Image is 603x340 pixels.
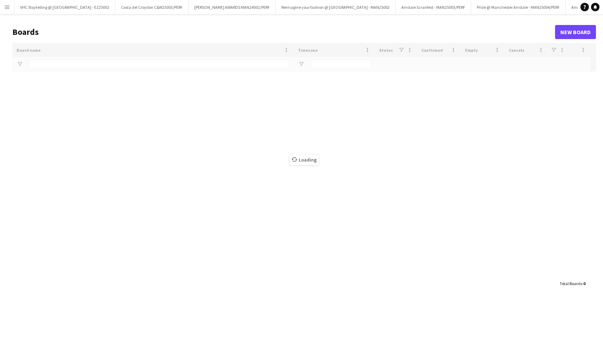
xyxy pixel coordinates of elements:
button: [PERSON_NAME] AWARDS MAN24002/PERF [189,0,276,14]
h1: Boards [12,27,555,37]
span: Total Boards [560,281,582,286]
button: Reimagine your fashion @ [GEOGRAPHIC_DATA] - MAN25002 [276,0,396,14]
button: Pride @ Manchester Arndale - MAN25004/PERF [471,0,566,14]
div: : [560,277,585,290]
button: Costa del Croydon C&W25003/PERF [115,0,189,14]
span: 0 [583,281,585,286]
button: Arndale Scranfest - MAN25003/PERF [396,0,471,14]
span: Loading [290,155,319,165]
a: New Board [555,25,596,39]
button: VHC Stoytelling @ [GEOGRAPHIC_DATA] - EZ25002 [14,0,115,14]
